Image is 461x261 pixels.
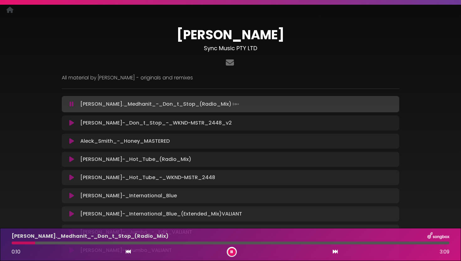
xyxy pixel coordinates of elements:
[80,137,170,145] p: Aleck_Smith_-_Honey_MASTERED
[80,210,242,218] p: [PERSON_NAME]-_International_Blue_(Extended_Mix)VALIANT
[440,248,449,256] span: 3:09
[62,27,399,42] h1: [PERSON_NAME]
[12,248,20,255] span: 0:10
[80,100,240,109] p: [PERSON_NAME]._Medhanit_-_Don_t_Stop_(Radio_Mix)
[80,156,191,163] p: [PERSON_NAME]-_Hot_Tube_(Radio_Mix)
[80,174,215,181] p: [PERSON_NAME]-_Hot_Tube_-_WKND-MSTR_2448
[231,100,240,109] img: waveform4.gif
[12,232,168,240] p: [PERSON_NAME]._Medhanit_-_Don_t_Stop_(Radio_Mix)
[80,192,177,200] p: [PERSON_NAME]-_International_Blue
[427,232,449,240] img: songbox-logo-white.png
[80,119,232,127] p: [PERSON_NAME]-_Don_t_Stop_-_WKND-MSTR_2448_v2
[62,74,399,82] p: All material by [PERSON_NAME] - originals and remixes
[62,45,399,52] h3: Sync Music PTY LTD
